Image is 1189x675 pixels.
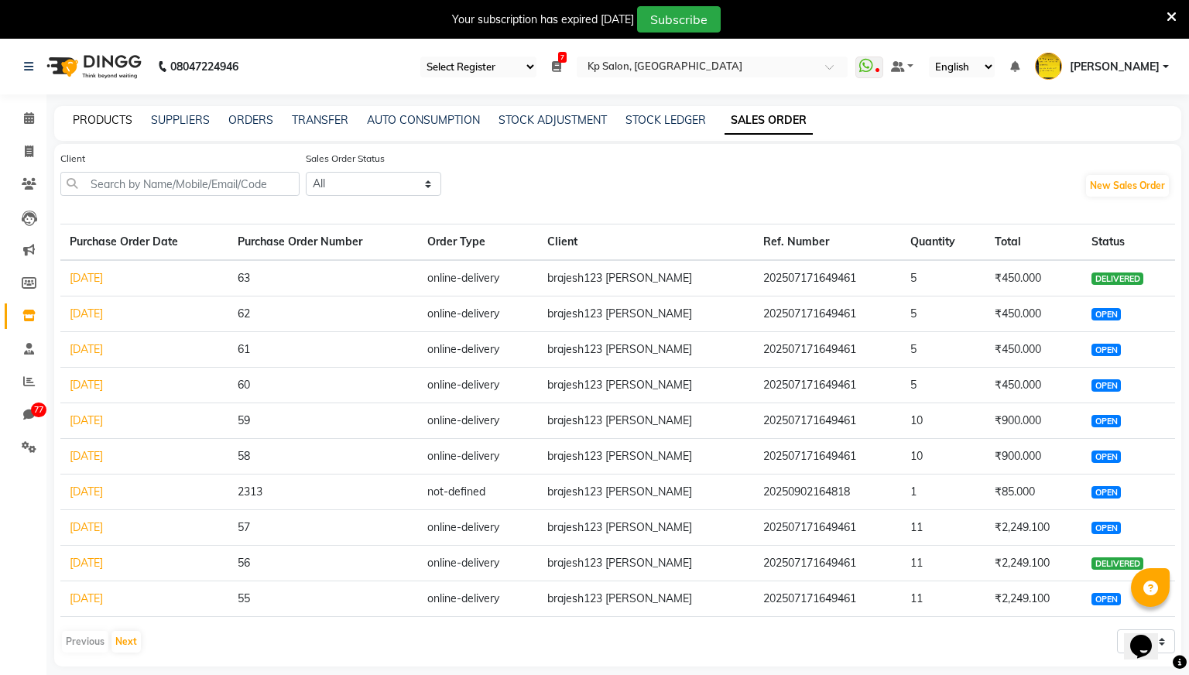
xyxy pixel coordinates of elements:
b: 08047224946 [170,45,238,88]
span: OPEN [1091,451,1120,463]
td: ₹2,249.100 [985,510,1083,546]
a: [DATE] [70,307,103,320]
td: ₹2,249.100 [985,581,1083,617]
a: STOCK ADJUSTMENT [499,113,607,127]
td: 20250902164818 [754,475,902,510]
a: SALES ORDER [725,107,813,135]
span: not-defined [427,485,485,499]
span: online-delivery [427,307,499,320]
span: online-delivery [427,342,499,356]
td: 202507171649461 [754,439,902,475]
span: 61 [238,342,250,356]
a: [DATE] [70,485,103,499]
span: OPEN [1091,415,1120,427]
a: [DATE] [70,591,103,605]
span: 59 [238,413,250,427]
span: 77 [31,403,46,418]
label: Sales Order Status [306,152,385,166]
td: brajesh123 [PERSON_NAME] [538,581,754,617]
span: OPEN [1091,486,1120,499]
a: SUPPLIERS [151,113,210,127]
a: TRANSFER [292,113,348,127]
a: [DATE] [70,520,103,534]
th: Client [538,224,754,261]
iframe: chat widget [1124,613,1174,660]
span: DELIVERED [1091,272,1143,285]
span: OPEN [1091,593,1120,605]
td: 11 [901,546,985,581]
td: brajesh123 [PERSON_NAME] [538,260,754,296]
a: [DATE] [70,556,103,570]
td: 11 [901,581,985,617]
button: New Sales Order [1086,175,1169,197]
td: 202507171649461 [754,403,902,439]
a: 7 [552,60,561,74]
span: 63 [238,271,250,285]
td: brajesh123 [PERSON_NAME] [538,510,754,546]
td: brajesh123 [PERSON_NAME] [538,403,754,439]
td: brajesh123 [PERSON_NAME] [538,475,754,510]
td: brajesh123 [PERSON_NAME] [538,368,754,403]
th: Status [1082,224,1175,261]
span: online-delivery [427,271,499,285]
span: 57 [238,520,250,534]
th: Purchase Order Number [228,224,418,261]
td: ₹450.000 [985,296,1083,332]
span: online-delivery [427,556,499,570]
span: OPEN [1091,379,1120,392]
td: 202507171649461 [754,368,902,403]
td: 5 [901,332,985,368]
a: [DATE] [70,378,103,392]
td: ₹450.000 [985,332,1083,368]
td: 202507171649461 [754,332,902,368]
td: brajesh123 [PERSON_NAME] [538,296,754,332]
span: 62 [238,307,250,320]
td: ₹450.000 [985,368,1083,403]
a: [DATE] [70,271,103,285]
span: 55 [238,591,250,605]
span: 60 [238,378,250,392]
input: Search by Name/Mobile/Email/Code [60,172,300,196]
td: 1 [901,475,985,510]
span: 7 [558,52,567,63]
td: 202507171649461 [754,296,902,332]
button: Next [111,631,141,653]
div: Your subscription has expired [DATE] [452,12,634,28]
td: ₹900.000 [985,403,1083,439]
td: 202507171649461 [754,260,902,296]
a: STOCK LEDGER [625,113,706,127]
a: [DATE] [70,413,103,427]
span: DELIVERED [1091,557,1143,570]
span: online-delivery [427,520,499,534]
span: OPEN [1091,308,1120,320]
img: logo [39,45,146,88]
button: Subscribe [637,6,721,33]
label: Client [60,152,85,166]
a: 77 [5,403,42,428]
th: Quantity [901,224,985,261]
a: [DATE] [70,342,103,356]
td: 10 [901,403,985,439]
td: brajesh123 [PERSON_NAME] [538,546,754,581]
td: ₹450.000 [985,260,1083,296]
th: Purchase Order Date [60,224,228,261]
span: online-delivery [427,378,499,392]
td: brajesh123 [PERSON_NAME] [538,332,754,368]
img: brajesh [1035,53,1062,80]
span: 56 [238,556,250,570]
th: Order Type [418,224,538,261]
td: ₹900.000 [985,439,1083,475]
a: AUTO CONSUMPTION [367,113,480,127]
td: 11 [901,510,985,546]
span: OPEN [1091,344,1120,356]
span: online-delivery [427,449,499,463]
td: 5 [901,260,985,296]
td: brajesh123 [PERSON_NAME] [538,439,754,475]
a: [DATE] [70,449,103,463]
span: OPEN [1091,522,1120,534]
td: 202507171649461 [754,581,902,617]
span: [PERSON_NAME] [1070,59,1160,75]
th: Ref. Number [754,224,902,261]
td: 202507171649461 [754,546,902,581]
td: 5 [901,296,985,332]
